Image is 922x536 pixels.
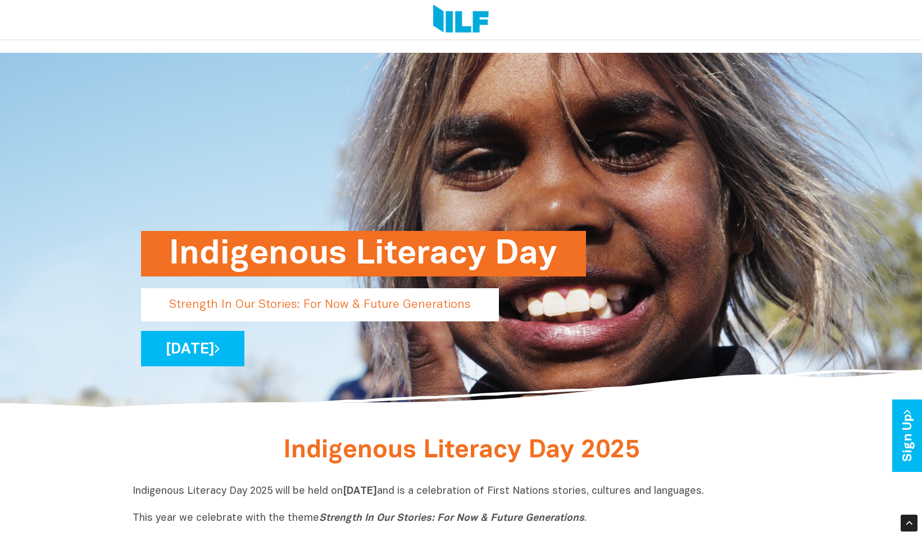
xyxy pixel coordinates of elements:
[319,514,584,523] i: Strength In Our Stories: For Now & Future Generations
[901,515,918,532] div: Scroll Back to Top
[169,231,558,276] h1: Indigenous Literacy Day
[283,439,639,462] span: Indigenous Literacy Day 2025
[433,4,489,35] img: Logo
[141,288,499,321] p: Strength In Our Stories: For Now & Future Generations
[141,331,244,366] a: [DATE]
[343,487,377,496] b: [DATE]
